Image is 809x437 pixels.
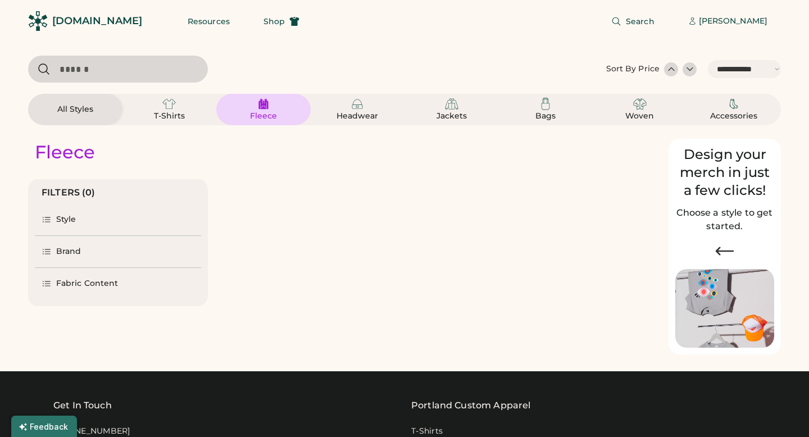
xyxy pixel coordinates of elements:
h2: Choose a style to get started. [675,206,774,233]
img: Image of Lisa Congdon Eye Print on T-Shirt and Hat [675,269,774,348]
a: T-Shirts [411,426,443,437]
div: Sort By Price [606,63,660,75]
button: Search [598,10,668,33]
div: Woven [615,111,665,122]
div: Fleece [35,141,95,163]
button: Shop [250,10,313,33]
img: Headwear Icon [351,97,364,111]
div: Style [56,214,76,225]
div: All Styles [50,104,101,115]
div: [DOMAIN_NAME] [52,14,142,28]
img: Bags Icon [539,97,552,111]
img: T-Shirts Icon [162,97,176,111]
div: [PERSON_NAME] [699,16,767,27]
div: Accessories [708,111,759,122]
div: Jackets [426,111,477,122]
img: Fleece Icon [257,97,270,111]
div: Headwear [332,111,383,122]
span: Search [626,17,655,25]
div: Brand [56,246,81,257]
div: Fabric Content [56,278,118,289]
div: FILTERS (0) [42,186,96,199]
a: Portland Custom Apparel [411,399,530,412]
div: [PHONE_NUMBER] [53,426,130,437]
button: Resources [174,10,243,33]
div: Bags [520,111,571,122]
div: T-Shirts [144,111,194,122]
div: Get In Touch [53,399,112,412]
img: Jackets Icon [445,97,458,111]
div: Design your merch in just a few clicks! [675,145,774,199]
img: Accessories Icon [727,97,740,111]
img: Woven Icon [633,97,647,111]
span: Shop [263,17,285,25]
img: Rendered Logo - Screens [28,11,48,31]
div: Fleece [238,111,289,122]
